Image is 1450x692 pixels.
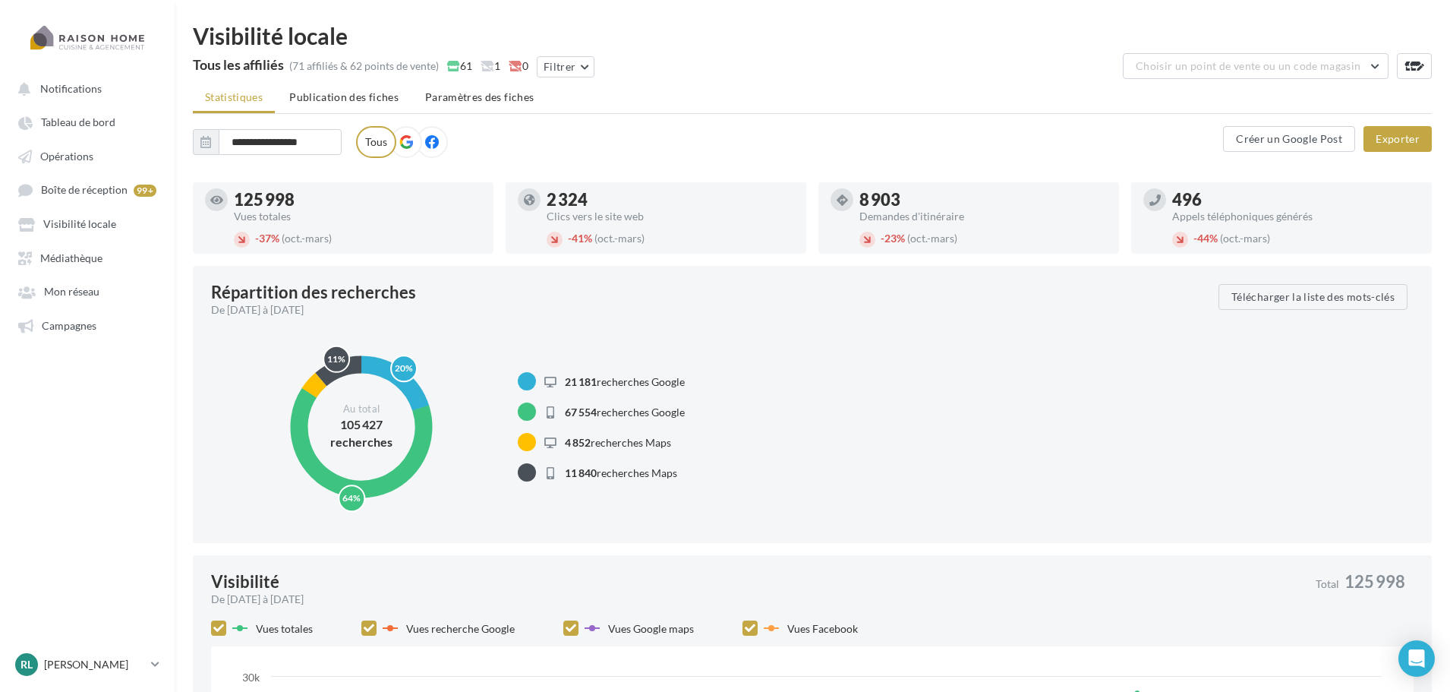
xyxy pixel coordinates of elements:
[43,218,116,231] span: Visibilité locale
[211,302,1206,318] div: De [DATE] à [DATE]
[565,436,671,449] span: recherches Maps
[40,150,93,163] span: Opérations
[211,284,416,301] div: Répartition des recherches
[1172,211,1420,222] div: Appels téléphoniques générés
[242,671,260,684] text: 30k
[881,232,905,245] span: 23%
[608,622,694,635] span: Vues Google maps
[9,311,165,339] a: Campagnes
[547,191,794,208] div: 2 324
[9,175,165,204] a: Boîte de réception 99+
[1193,232,1218,245] span: 44%
[9,74,159,102] button: Notifications
[42,319,96,332] span: Campagnes
[568,232,592,245] span: 41%
[594,232,645,245] span: (oct.-mars)
[193,24,1432,47] div: Visibilité locale
[1218,284,1407,310] button: Télécharger la liste des mots-clés
[1123,53,1389,79] button: Choisir un point de vente ou un code magasin
[1220,232,1270,245] span: (oct.-mars)
[211,592,1303,607] div: De [DATE] à [DATE]
[565,406,685,419] span: recherches Google
[9,210,165,237] a: Visibilité locale
[44,286,99,299] span: Mon réseau
[41,184,128,197] span: Boîte de réception
[193,58,284,71] div: Tous les affiliés
[9,108,165,135] a: Tableau de bord
[255,232,259,245] span: -
[859,191,1107,208] div: 8 903
[9,142,165,169] a: Opérations
[41,116,115,129] span: Tableau de bord
[211,574,279,590] div: Visibilité
[256,622,313,635] span: Vues totales
[44,657,145,672] p: [PERSON_NAME]
[481,58,500,74] span: 1
[1172,191,1420,208] div: 496
[547,211,794,222] div: Clics vers le site web
[9,244,165,271] a: Médiathèque
[1398,640,1435,677] div: Open Intercom Messenger
[234,191,481,208] div: 125 998
[289,90,399,103] span: Publication des fiches
[234,211,481,222] div: Vues totales
[565,375,685,388] span: recherches Google
[565,466,597,479] span: 11 840
[568,232,572,245] span: -
[20,657,33,672] span: RL
[40,82,102,95] span: Notifications
[40,251,102,264] span: Médiathèque
[12,650,162,679] a: RL [PERSON_NAME]
[255,232,279,245] span: 37%
[881,232,884,245] span: -
[565,375,597,388] span: 21 181
[134,185,156,197] div: 99+
[565,466,677,479] span: recherches Maps
[1223,126,1355,152] button: Créer un Google Post
[787,622,858,635] span: Vues Facebook
[509,58,528,74] span: 0
[1316,579,1339,589] span: Total
[282,232,332,245] span: (oct.-mars)
[1363,126,1432,152] button: Exporter
[447,58,472,74] span: 61
[356,126,396,158] label: Tous
[1193,232,1197,245] span: -
[425,90,534,103] span: Paramètres des fiches
[565,406,597,419] span: 67 554
[9,277,165,305] a: Mon réseau
[565,436,591,449] span: 4 852
[1344,574,1405,590] span: 125 998
[406,622,515,635] span: Vues recherche Google
[859,211,1107,222] div: Demandes d'itinéraire
[289,58,439,74] div: (71 affiliés & 62 points de vente)
[907,232,957,245] span: (oct.-mars)
[537,56,594,77] button: Filtrer
[1136,59,1360,72] span: Choisir un point de vente ou un code magasin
